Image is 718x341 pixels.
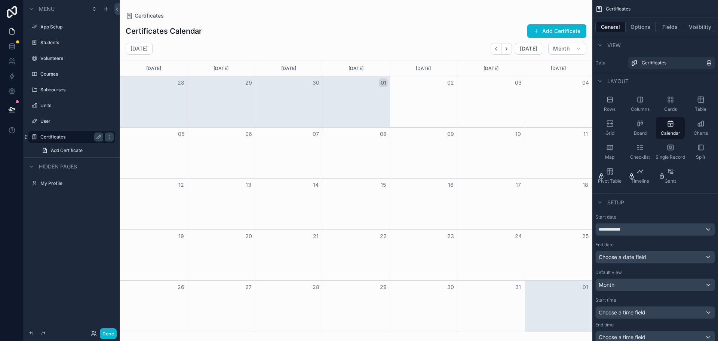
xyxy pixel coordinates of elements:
button: General [595,22,626,32]
button: 04 [581,78,590,87]
a: Add Certificate [37,144,115,156]
label: My Profile [40,180,114,186]
button: Pivot Table [595,165,624,187]
button: 09 [446,130,455,138]
span: Single Record [656,154,685,160]
label: Courses [40,71,114,77]
span: Menu [39,5,55,13]
label: Volunteers [40,55,114,61]
label: Certificates [40,134,100,140]
span: Rows [604,106,616,112]
label: Start date [595,214,616,220]
span: Charts [694,130,708,136]
button: Choose a time field [595,306,715,319]
button: Fields [656,22,685,32]
button: Calendar [656,117,685,139]
span: Calendar [661,130,680,136]
button: 28 [312,283,320,292]
span: Table [695,106,706,112]
button: 24 [514,232,523,241]
label: Subcourses [40,87,114,93]
button: 02 [446,78,455,87]
label: End time [595,322,614,328]
button: 30 [312,78,320,87]
button: Cards [656,93,685,115]
button: Grid [595,117,624,139]
button: Map [595,141,624,163]
label: App Setup [40,24,114,30]
button: Gantt [656,165,685,187]
button: 05 [177,130,185,138]
button: Checklist [626,141,654,163]
span: Choose a date field [599,254,646,260]
button: 10 [514,130,523,138]
button: 14 [312,180,320,189]
span: Grid [605,130,614,136]
button: Charts [686,117,715,139]
button: 31 [514,283,523,292]
span: Add Certificate [51,147,83,153]
button: Single Record [656,141,685,163]
button: 06 [244,130,253,138]
span: Cards [664,106,677,112]
button: Rows [595,93,624,115]
button: Board [626,117,654,139]
button: 27 [244,283,253,292]
label: User [40,118,114,124]
span: Pivot Table [598,178,622,184]
span: Certificates [606,6,630,12]
span: Certificates [642,60,666,66]
button: 20 [244,232,253,241]
button: 29 [244,78,253,87]
span: Setup [607,199,624,206]
label: Units [40,103,114,109]
button: 25 [581,232,590,241]
button: Choose a date field [595,251,715,264]
button: 01 [379,78,388,87]
button: 18 [581,180,590,189]
button: 08 [379,130,388,138]
button: Month [595,278,715,291]
span: Layout [607,77,629,85]
button: 16 [446,180,455,189]
span: View [607,42,621,49]
button: 11 [581,130,590,138]
button: 19 [177,232,185,241]
button: 15 [379,180,388,189]
button: 28 [177,78,185,87]
button: Visibility [685,22,715,32]
label: End date [595,242,614,248]
button: 30 [446,283,455,292]
button: 26 [177,283,185,292]
label: Default view [595,270,622,275]
button: Table [686,93,715,115]
button: 22 [379,232,388,241]
label: Data [595,60,625,66]
span: Checklist [630,154,650,160]
button: 13 [244,180,253,189]
span: Split [696,154,705,160]
button: 03 [514,78,523,87]
button: 23 [446,232,455,241]
button: 07 [312,130,320,138]
span: Map [605,154,614,160]
span: Hidden pages [39,163,77,170]
span: Gantt [665,178,676,184]
button: 01 [581,283,590,292]
a: Certificates [628,57,715,69]
button: 12 [177,180,185,189]
button: Options [626,22,656,32]
button: 29 [379,283,388,292]
button: 21 [312,232,320,241]
label: Start time [595,297,616,303]
button: Timeline [626,165,654,187]
button: Done [100,328,117,339]
label: Students [40,40,114,46]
